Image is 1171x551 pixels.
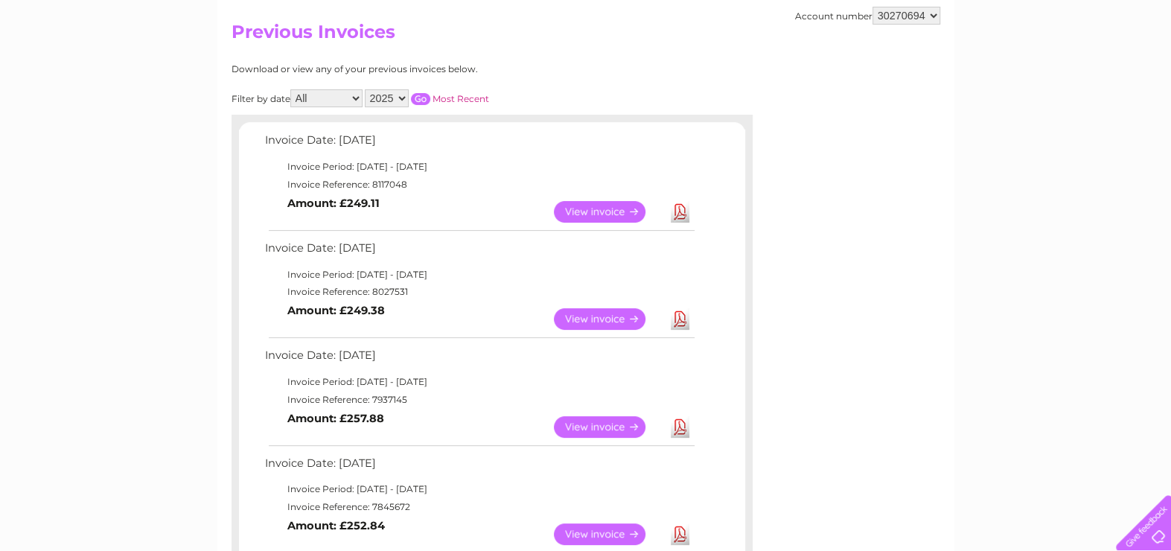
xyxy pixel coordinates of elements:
[671,308,689,330] a: Download
[261,480,697,498] td: Invoice Period: [DATE] - [DATE]
[1122,63,1157,74] a: Log out
[261,130,697,158] td: Invoice Date: [DATE]
[234,8,938,72] div: Clear Business is a trading name of Verastar Limited (registered in [GEOGRAPHIC_DATA] No. 3667643...
[1041,63,1063,74] a: Blog
[261,498,697,516] td: Invoice Reference: 7845672
[554,308,663,330] a: View
[671,523,689,545] a: Download
[287,304,385,317] b: Amount: £249.38
[261,238,697,266] td: Invoice Date: [DATE]
[554,201,663,223] a: View
[232,64,622,74] div: Download or view any of your previous invoices below.
[287,519,385,532] b: Amount: £252.84
[232,89,622,107] div: Filter by date
[554,523,663,545] a: View
[988,63,1033,74] a: Telecoms
[232,22,940,50] h2: Previous Invoices
[41,39,117,84] img: logo.png
[287,197,380,210] b: Amount: £249.11
[261,176,697,194] td: Invoice Reference: 8117048
[671,201,689,223] a: Download
[909,63,937,74] a: Water
[261,453,697,481] td: Invoice Date: [DATE]
[261,391,697,409] td: Invoice Reference: 7937145
[261,345,697,373] td: Invoice Date: [DATE]
[1072,63,1108,74] a: Contact
[890,7,993,26] a: 0333 014 3131
[261,283,697,301] td: Invoice Reference: 8027531
[287,412,384,425] b: Amount: £257.88
[946,63,979,74] a: Energy
[261,373,697,391] td: Invoice Period: [DATE] - [DATE]
[554,416,663,438] a: View
[795,7,940,25] div: Account number
[261,158,697,176] td: Invoice Period: [DATE] - [DATE]
[671,416,689,438] a: Download
[433,93,489,104] a: Most Recent
[261,266,697,284] td: Invoice Period: [DATE] - [DATE]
